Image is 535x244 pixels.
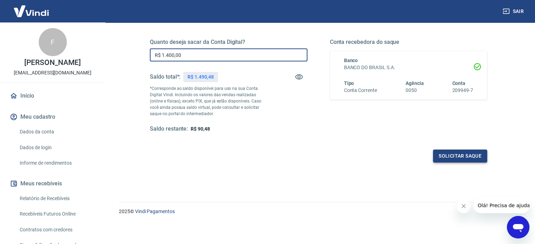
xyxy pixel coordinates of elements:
a: Contratos com credores [17,223,97,237]
h6: BANCO DO BRASIL S.A. [344,64,473,71]
button: Solicitar saque [433,150,487,163]
a: Início [8,88,97,104]
h5: Saldo total*: [150,73,180,80]
h6: Conta Corrente [344,87,377,94]
button: Meu cadastro [8,109,97,125]
h6: 0050 [406,87,424,94]
iframe: Fechar mensagem [457,199,471,213]
a: Relatório de Recebíveis [17,191,97,206]
p: R$ 1.490,48 [187,73,214,81]
span: Agência [406,80,424,86]
button: Meus recebíveis [8,176,97,191]
span: Tipo [344,80,354,86]
span: Banco [344,58,358,63]
a: Dados da conta [17,125,97,139]
h6: 209949-7 [452,87,473,94]
iframe: Botão para abrir a janela de mensagens [507,216,529,238]
p: 2025 © [119,208,518,215]
img: Vindi [8,0,54,22]
p: [EMAIL_ADDRESS][DOMAIN_NAME] [14,69,91,77]
a: Recebíveis Futuros Online [17,207,97,221]
h5: Saldo restante: [150,125,188,133]
h5: Conta recebedora do saque [330,39,488,46]
p: *Corresponde ao saldo disponível para uso na sua Conta Digital Vindi. Incluindo os valores das ve... [150,85,268,117]
iframe: Mensagem da empresa [473,198,529,213]
span: Conta [452,80,465,86]
a: Vindi Pagamentos [135,209,175,214]
span: Olá! Precisa de ajuda? [4,5,59,11]
p: [PERSON_NAME] [24,59,81,66]
span: R$ 90,48 [191,126,210,132]
a: Informe de rendimentos [17,156,97,170]
div: F [39,28,67,56]
h5: Quanto deseja sacar da Conta Digital? [150,39,307,46]
button: Sair [501,5,527,18]
a: Dados de login [17,140,97,155]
